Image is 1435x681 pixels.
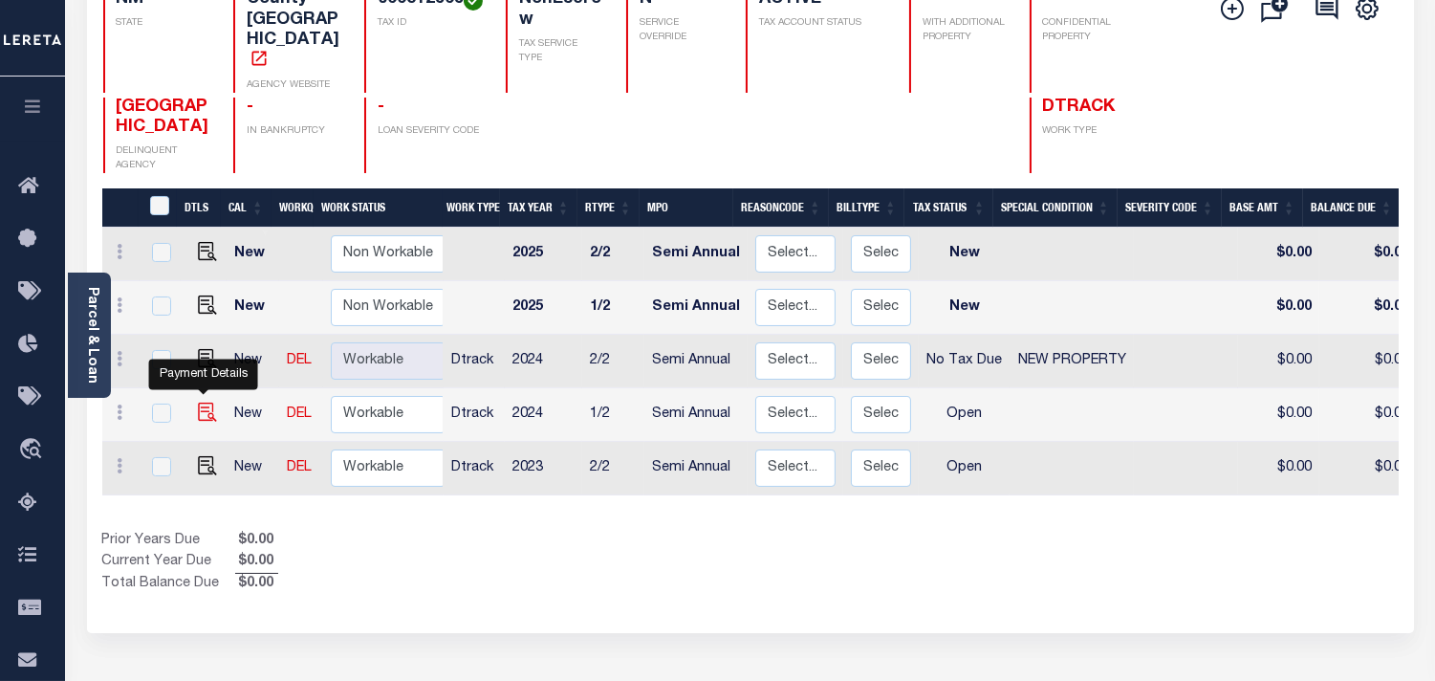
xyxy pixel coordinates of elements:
[439,188,500,228] th: Work Type
[829,188,904,228] th: BillType: activate to sort column ascending
[1319,442,1417,495] td: $0.00
[444,388,505,442] td: Dtrack
[582,228,644,281] td: 2/2
[378,16,483,31] p: TAX ID
[500,188,577,228] th: Tax Year: activate to sort column ascending
[247,78,341,93] p: AGENCY WEBSITE
[759,16,886,31] p: TAX ACCOUNT STATUS
[644,281,748,335] td: Semi Annual
[1043,124,1138,139] p: WORK TYPE
[1222,188,1303,228] th: Base Amt: activate to sort column ascending
[1319,388,1417,442] td: $0.00
[1238,442,1319,495] td: $0.00
[644,442,748,495] td: Semi Annual
[505,281,582,335] td: 2025
[235,552,278,573] span: $0.00
[102,552,235,573] td: Current Year Due
[1238,335,1319,388] td: $0.00
[287,354,312,367] a: DEL
[1238,281,1319,335] td: $0.00
[582,335,644,388] td: 2/2
[919,228,1010,281] td: New
[235,574,278,595] span: $0.00
[582,388,644,442] td: 1/2
[227,335,279,388] td: New
[287,461,312,474] a: DEL
[640,188,733,228] th: MPO
[1303,188,1401,228] th: Balance Due: activate to sort column ascending
[577,188,640,228] th: RType: activate to sort column ascending
[1043,16,1138,45] p: CONFIDENTIAL PROPERTY
[314,188,443,228] th: Work Status
[378,124,483,139] p: LOAN SEVERITY CODE
[235,531,278,552] span: $0.00
[919,388,1010,442] td: Open
[247,99,253,116] span: -
[644,335,748,388] td: Semi Annual
[444,442,505,495] td: Dtrack
[177,188,221,228] th: DTLS
[1118,188,1222,228] th: Severity Code: activate to sort column ascending
[102,188,139,228] th: &nbsp;&nbsp;&nbsp;&nbsp;&nbsp;&nbsp;&nbsp;&nbsp;&nbsp;&nbsp;
[1238,388,1319,442] td: $0.00
[919,281,1010,335] td: New
[18,438,49,463] i: travel_explore
[904,188,993,228] th: Tax Status: activate to sort column ascending
[519,37,603,66] p: TAX SERVICE TYPE
[444,335,505,388] td: Dtrack
[117,16,211,31] p: STATE
[582,281,644,335] td: 1/2
[272,188,314,228] th: WorkQ
[1238,228,1319,281] td: $0.00
[227,281,279,335] td: New
[85,287,98,384] a: Parcel & Loan
[993,188,1118,228] th: Special Condition: activate to sort column ascending
[378,99,384,116] span: -
[644,228,748,281] td: Semi Annual
[102,574,235,595] td: Total Balance Due
[1043,99,1116,116] span: DTRACK
[505,442,582,495] td: 2023
[102,531,235,552] td: Prior Years Due
[923,16,1007,45] p: WITH ADDITIONAL PROPERTY
[582,442,644,495] td: 2/2
[227,442,279,495] td: New
[1319,335,1417,388] td: $0.00
[1018,354,1126,367] span: NEW PROPERTY
[733,188,829,228] th: ReasonCode: activate to sort column ascending
[505,388,582,442] td: 2024
[640,16,724,45] p: SERVICE OVERRIDE
[149,359,258,389] div: Payment Details
[287,407,312,421] a: DEL
[644,388,748,442] td: Semi Annual
[227,228,279,281] td: New
[1319,281,1417,335] td: $0.00
[117,99,209,137] span: [GEOGRAPHIC_DATA]
[919,442,1010,495] td: Open
[505,335,582,388] td: 2024
[919,335,1010,388] td: No Tax Due
[1319,228,1417,281] td: $0.00
[139,188,178,228] th: &nbsp;
[221,188,272,228] th: CAL: activate to sort column ascending
[227,388,279,442] td: New
[247,124,341,139] p: IN BANKRUPTCY
[117,144,211,173] p: DELINQUENT AGENCY
[505,228,582,281] td: 2025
